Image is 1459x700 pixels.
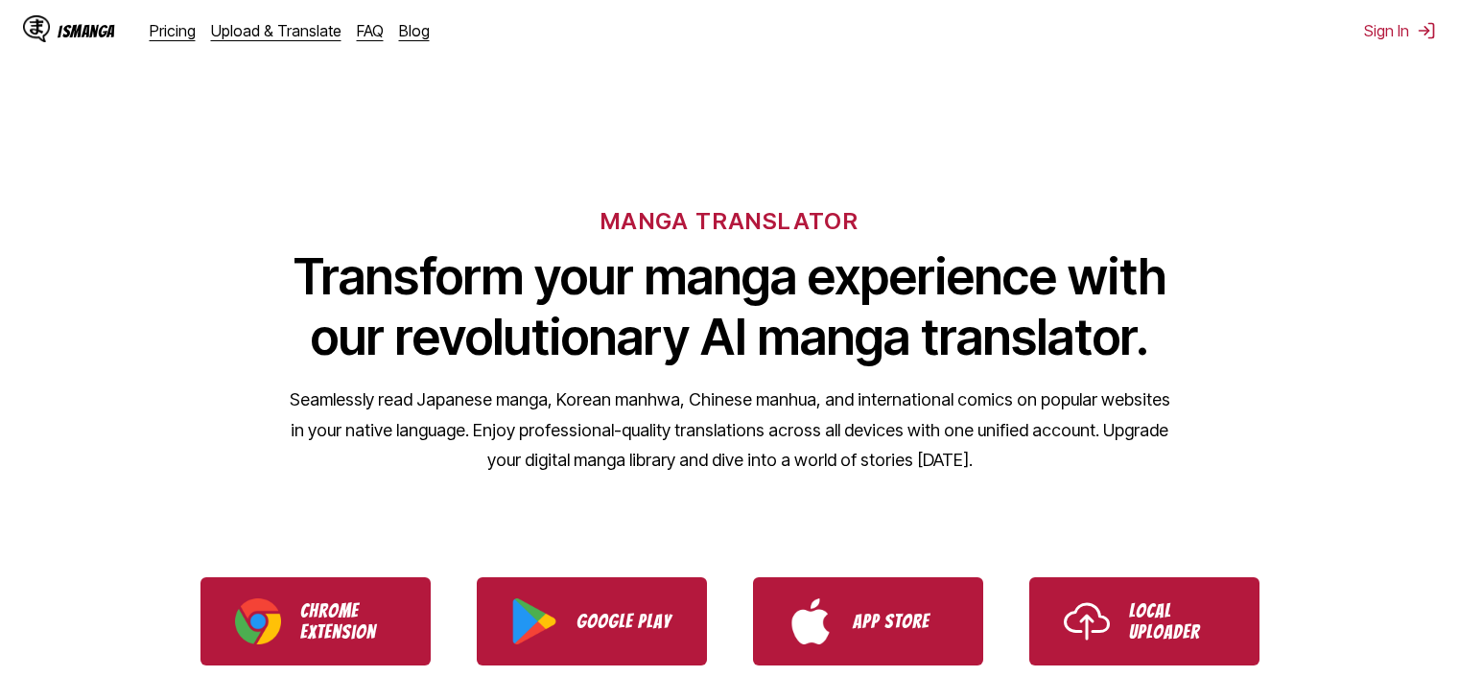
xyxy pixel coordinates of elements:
[1129,600,1225,642] p: Local Uploader
[1364,21,1436,40] button: Sign In
[788,598,834,644] img: App Store logo
[58,22,115,40] div: IsManga
[211,21,341,40] a: Upload & Translate
[289,246,1171,367] h1: Transform your manga experience with our revolutionary AI manga translator.
[357,21,384,40] a: FAQ
[511,598,557,644] img: Google Play logo
[399,21,430,40] a: Blog
[1417,21,1436,40] img: Sign out
[1029,577,1259,665] a: Use IsManga Local Uploader
[23,15,50,42] img: IsManga Logo
[150,21,196,40] a: Pricing
[200,577,431,665] a: Download IsManga Chrome Extension
[753,577,983,665] a: Download IsManga from App Store
[1064,598,1110,644] img: Upload icon
[23,15,150,46] a: IsManga LogoIsManga
[600,207,859,235] h6: MANGA TRANSLATOR
[235,598,281,644] img: Chrome logo
[853,611,949,632] p: App Store
[577,611,672,632] p: Google Play
[300,600,396,642] p: Chrome Extension
[289,385,1171,476] p: Seamlessly read Japanese manga, Korean manhwa, Chinese manhua, and international comics on popula...
[477,577,707,665] a: Download IsManga from Google Play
